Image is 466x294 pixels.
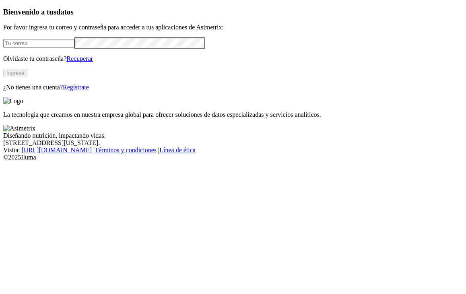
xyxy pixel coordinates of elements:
[3,139,463,147] div: [STREET_ADDRESS][US_STATE].
[159,147,196,153] a: Línea de ética
[3,8,463,17] h3: Bienvenido a tus
[66,55,93,62] a: Recuperar
[95,147,157,153] a: Términos y condiciones
[3,55,463,62] p: Olvidaste tu contraseña?
[63,84,89,91] a: Regístrate
[3,69,27,77] button: Ingresa
[3,97,23,105] img: Logo
[3,125,35,132] img: Asimetrix
[56,8,74,16] span: datos
[3,147,463,154] div: Visita : | |
[3,84,463,91] p: ¿No tienes una cuenta?
[3,111,463,118] p: La tecnología que creamos en nuestra empresa global para ofrecer soluciones de datos especializad...
[3,154,463,161] div: © 2025 Iluma
[3,39,74,48] input: Tu correo
[22,147,92,153] a: [URL][DOMAIN_NAME]
[3,132,463,139] div: Diseñando nutrición, impactando vidas.
[3,24,463,31] p: Por favor ingresa tu correo y contraseña para acceder a tus aplicaciones de Asimetrix:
